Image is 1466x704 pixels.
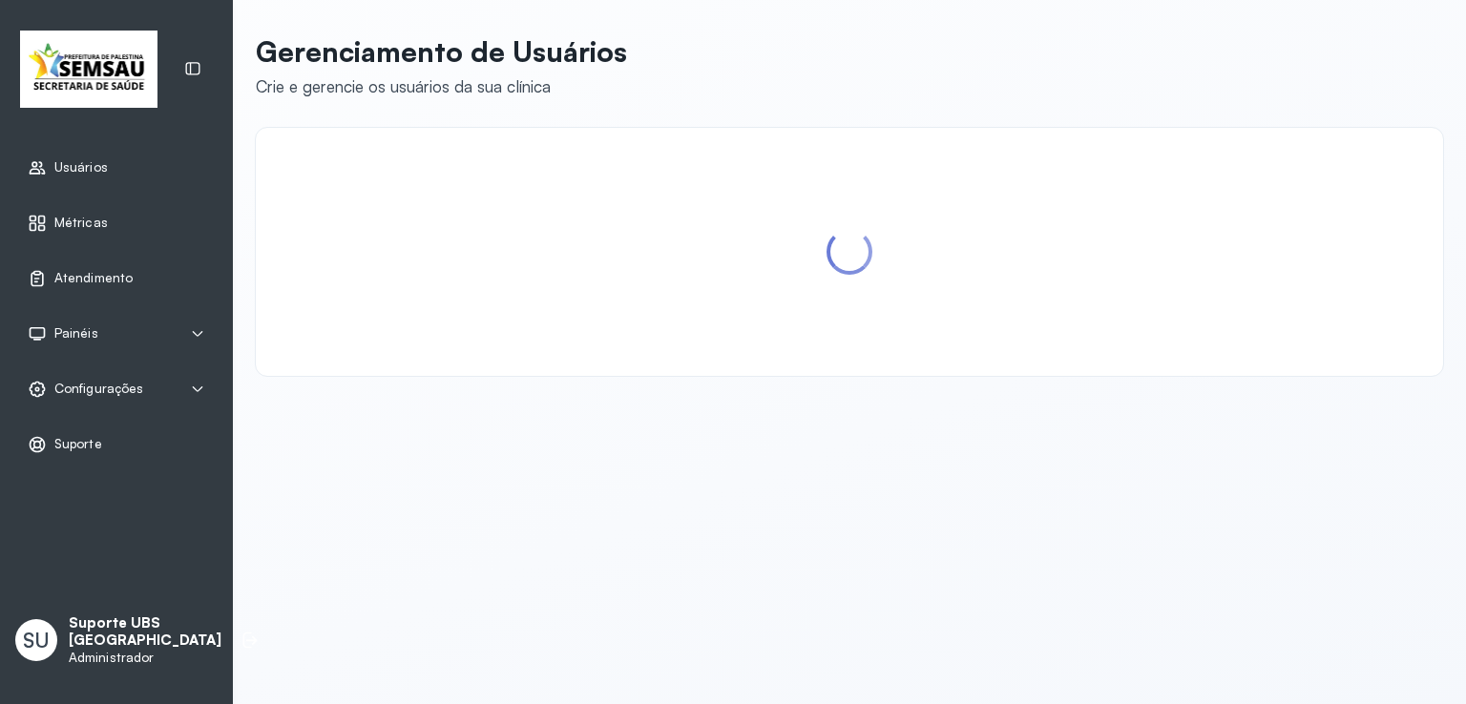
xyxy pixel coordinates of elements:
a: Métricas [28,214,205,233]
span: Suporte [54,436,102,452]
span: Painéis [54,325,98,342]
a: Usuários [28,158,205,177]
span: SU [23,628,50,652]
span: Métricas [54,215,108,231]
img: Logotipo do estabelecimento [20,31,157,108]
span: Usuários [54,159,108,176]
span: Configurações [54,381,143,397]
p: Administrador [69,650,221,666]
p: Suporte UBS [GEOGRAPHIC_DATA] [69,614,221,651]
a: Atendimento [28,269,205,288]
p: Gerenciamento de Usuários [256,34,627,69]
div: Crie e gerencie os usuários da sua clínica [256,76,627,96]
span: Atendimento [54,270,133,286]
